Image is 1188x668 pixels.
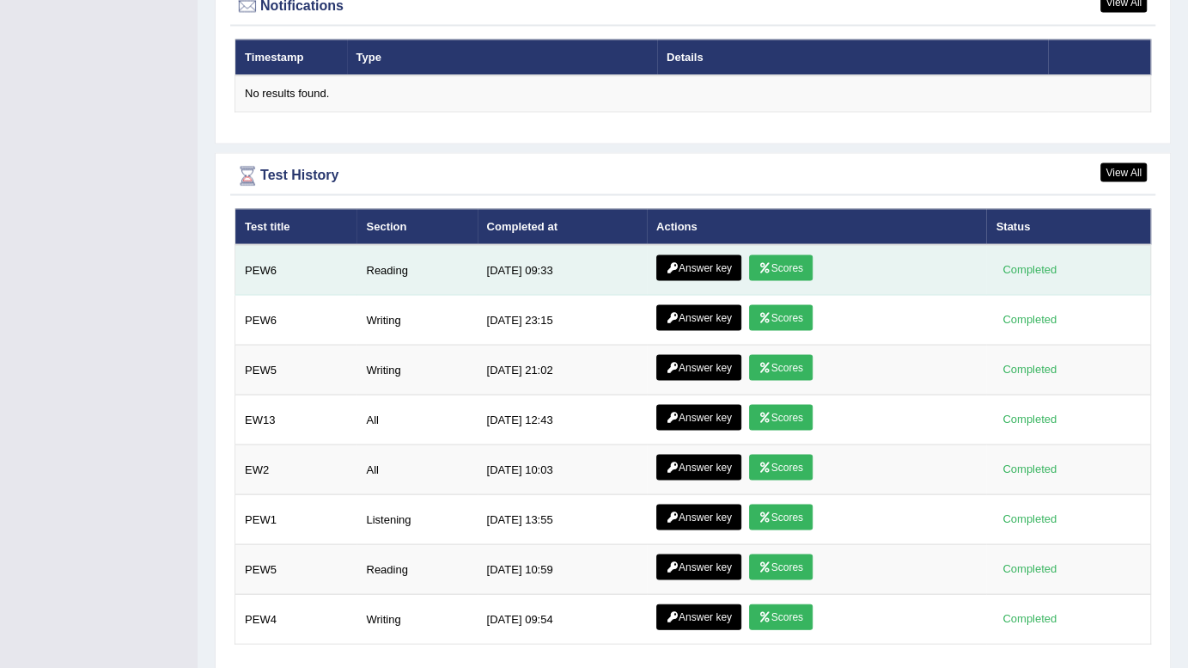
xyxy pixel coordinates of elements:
a: Scores [749,354,813,380]
th: Test title [235,208,357,244]
a: Answer key [656,604,741,629]
a: Answer key [656,554,741,579]
div: Completed [996,460,1063,478]
td: Reading [356,244,477,295]
td: [DATE] 09:33 [478,244,647,295]
a: Answer key [656,354,741,380]
th: Timestamp [235,39,347,75]
td: PEW5 [235,345,357,395]
td: [DATE] 21:02 [478,345,647,395]
td: [DATE] 23:15 [478,295,647,345]
td: EW13 [235,395,357,444]
th: Completed at [478,208,647,244]
a: Scores [749,254,813,280]
td: [DATE] 10:03 [478,444,647,494]
td: PEW6 [235,295,357,345]
a: Answer key [656,454,741,480]
th: Type [347,39,657,75]
a: Answer key [656,304,741,330]
a: Answer key [656,404,741,430]
td: [DATE] 09:54 [478,594,647,644]
th: Actions [647,208,986,244]
th: Details [657,39,1048,75]
div: No results found. [245,85,1141,101]
th: Status [986,208,1150,244]
a: Answer key [656,254,741,280]
td: All [356,395,477,444]
td: [DATE] 10:59 [478,544,647,594]
a: Scores [749,604,813,629]
a: Scores [749,554,813,579]
div: Completed [996,360,1063,378]
td: Writing [356,295,477,345]
a: Scores [749,504,813,530]
td: All [356,444,477,494]
th: Section [356,208,477,244]
div: Test History [235,162,1151,188]
a: Scores [749,454,813,480]
a: Scores [749,304,813,330]
a: View All [1100,162,1147,181]
td: PEW4 [235,594,357,644]
td: Writing [356,594,477,644]
td: PEW6 [235,244,357,295]
td: [DATE] 12:43 [478,395,647,444]
div: Completed [996,560,1063,578]
div: Completed [996,410,1063,428]
td: PEW5 [235,544,357,594]
a: Scores [749,404,813,430]
td: [DATE] 13:55 [478,494,647,544]
div: Completed [996,610,1063,628]
a: Answer key [656,504,741,530]
div: Completed [996,310,1063,328]
div: Completed [996,510,1063,528]
td: Writing [356,345,477,395]
td: EW2 [235,444,357,494]
div: Completed [996,260,1063,279]
td: PEW1 [235,494,357,544]
td: Reading [356,544,477,594]
td: Listening [356,494,477,544]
